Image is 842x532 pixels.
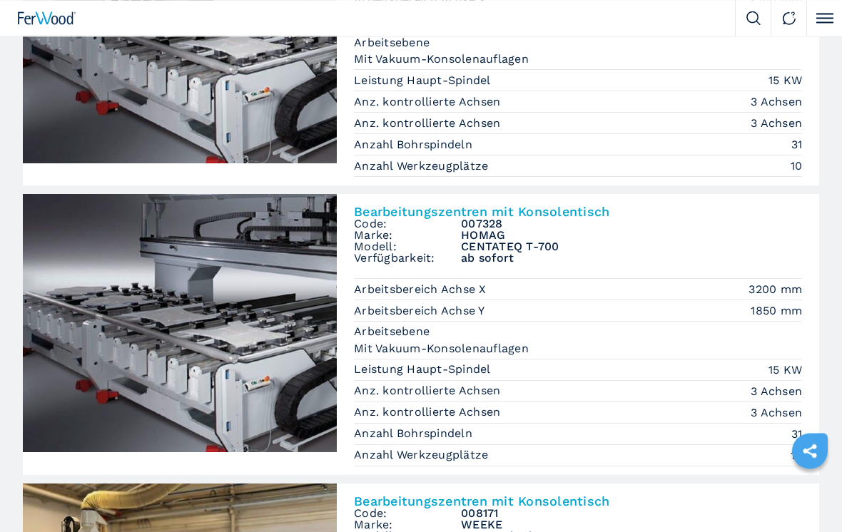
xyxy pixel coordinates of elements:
[354,51,802,68] em: Mit Vakuum-Konsolenauflagen
[354,206,802,219] h2: Bearbeitungszentren mit Konsolentisch
[354,116,504,132] p: Anz. kontrollierte Achsen
[749,282,802,298] em: 3200 mm
[354,384,504,399] p: Anz. kontrollierte Achsen
[354,230,461,242] span: Marke:
[769,362,802,379] em: 15 KW
[791,158,803,175] em: 10
[354,138,476,153] p: Anzahl Bohrspindeln
[354,159,492,175] p: Anzahl Werkzeugplätze
[806,1,842,36] button: Click to toggle menu
[791,137,803,153] em: 31
[751,384,802,400] em: 3 Achsen
[791,448,803,464] em: 10
[354,362,494,378] p: Leistung Haupt-Spindel
[354,219,461,230] span: Code:
[354,242,461,253] span: Modell:
[751,303,802,319] em: 1850 mm
[461,253,802,265] span: ab sofort
[781,468,831,521] iframe: Chat
[751,116,802,132] em: 3 Achsen
[354,520,461,531] span: Marke:
[354,253,461,265] span: Verfügbarkeit:
[354,448,492,464] p: Anzahl Werkzeugplätze
[354,405,504,421] p: Anz. kontrollierte Achsen
[354,95,504,111] p: Anz. kontrollierte Achsen
[354,508,461,520] span: Code:
[354,304,489,319] p: Arbeitsbereich Achse Y
[354,426,476,442] p: Anzahl Bohrspindeln
[354,36,433,51] p: Arbeitsebene
[782,11,796,26] img: Contact us
[461,219,802,230] h3: 007328
[354,496,802,508] h2: Bearbeitungszentren mit Konsolentisch
[461,520,802,531] h3: WEEKE
[746,11,761,26] img: Search
[18,12,76,25] img: Ferwood
[751,94,802,111] em: 3 Achsen
[23,195,819,475] a: Bearbeitungszentren mit Konsolentisch HOMAG CENTATEQ T-700Bearbeitungszentren mit KonsolentischCo...
[792,434,828,469] a: sharethis
[791,426,803,443] em: 31
[354,324,433,340] p: Arbeitsebene
[751,405,802,421] em: 3 Achsen
[461,230,802,242] h3: HOMAG
[354,282,490,298] p: Arbeitsbereich Achse X
[769,73,802,89] em: 15 KW
[461,508,802,520] h3: 008171
[354,341,802,357] em: Mit Vakuum-Konsolenauflagen
[461,242,802,253] h3: CENTATEQ T-700
[354,73,494,89] p: Leistung Haupt-Spindel
[23,195,337,453] img: Bearbeitungszentren mit Konsolentisch HOMAG CENTATEQ T-700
